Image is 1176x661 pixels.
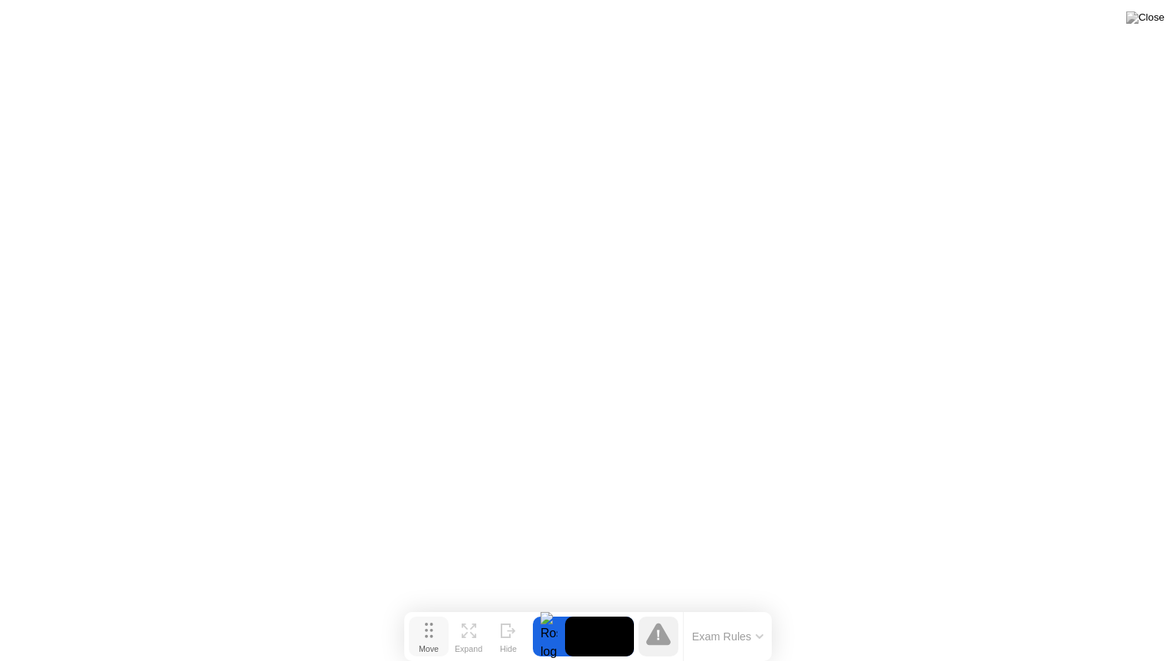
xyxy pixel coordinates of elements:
button: Hide [488,617,528,656]
div: Move [419,644,439,653]
button: Exam Rules [688,630,769,643]
button: Expand [449,617,488,656]
button: Move [409,617,449,656]
img: Close [1126,11,1165,24]
div: Hide [500,644,517,653]
div: Expand [455,644,482,653]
